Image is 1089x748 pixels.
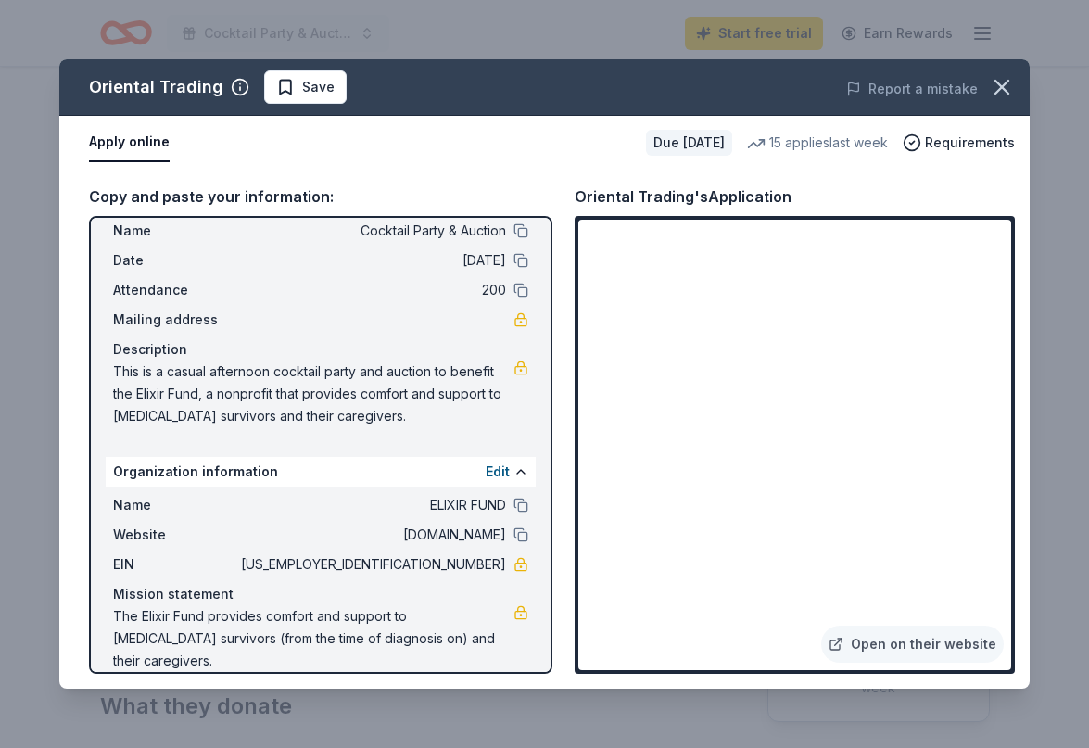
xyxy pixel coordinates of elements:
[846,78,978,100] button: Report a mistake
[113,249,237,272] span: Date
[89,184,552,209] div: Copy and paste your information:
[302,76,335,98] span: Save
[264,70,347,104] button: Save
[113,605,513,672] span: The Elixir Fund provides comfort and support to [MEDICAL_DATA] survivors (from the time of diagno...
[237,494,506,516] span: ELIXIR FUND
[113,494,237,516] span: Name
[575,184,791,209] div: Oriental Trading's Application
[106,457,536,487] div: Organization information
[113,220,237,242] span: Name
[903,132,1015,154] button: Requirements
[113,524,237,546] span: Website
[821,626,1004,663] a: Open on their website
[113,279,237,301] span: Attendance
[89,72,223,102] div: Oriental Trading
[747,132,888,154] div: 15 applies last week
[925,132,1015,154] span: Requirements
[237,553,506,576] span: [US_EMPLOYER_IDENTIFICATION_NUMBER]
[113,361,513,427] span: This is a casual afternoon cocktail party and auction to benefit the Elixir Fund, a nonprofit tha...
[486,461,510,483] button: Edit
[113,583,528,605] div: Mission statement
[89,123,170,162] button: Apply online
[113,553,237,576] span: EIN
[237,220,506,242] span: Cocktail Party & Auction
[113,338,528,361] div: Description
[237,524,506,546] span: [DOMAIN_NAME]
[237,249,506,272] span: [DATE]
[113,309,237,331] span: Mailing address
[646,130,732,156] div: Due [DATE]
[237,279,506,301] span: 200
